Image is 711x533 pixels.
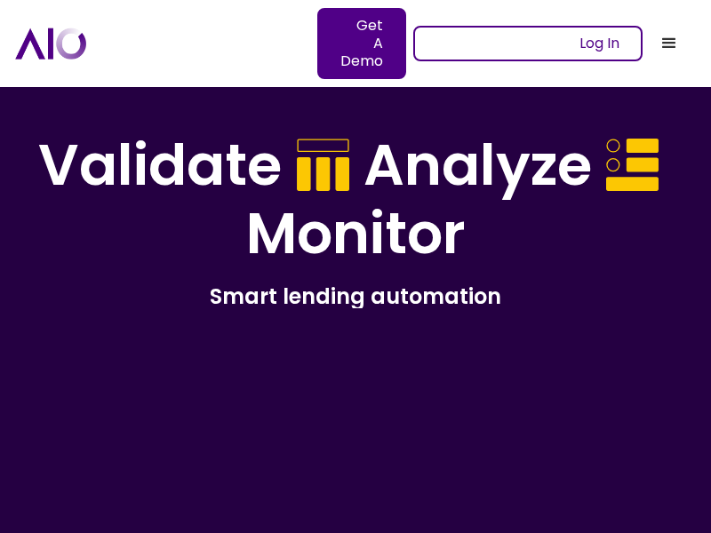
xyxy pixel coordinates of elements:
div: menu [643,17,696,70]
h1: Analyze [363,131,592,200]
h2: Smart lending automation [28,282,683,310]
a: Get A Demo [317,8,406,79]
h1: Monitor [246,200,466,268]
a: Log In [413,26,643,61]
a: home [15,28,413,59]
h1: Validate [38,131,282,200]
